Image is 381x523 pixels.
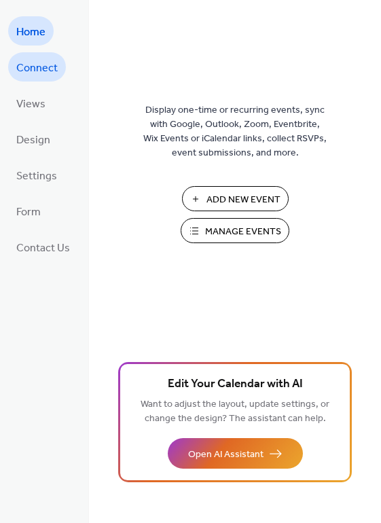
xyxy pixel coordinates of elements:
button: Manage Events [181,218,289,243]
a: Connect [8,52,66,82]
span: Display one-time or recurring events, sync with Google, Outlook, Zoom, Eventbrite, Wix Events or ... [143,103,327,160]
span: Add New Event [206,193,280,207]
span: Contact Us [16,238,70,259]
a: Form [8,196,49,226]
span: Form [16,202,41,223]
a: Settings [8,160,65,190]
span: Views [16,94,46,115]
span: Settings [16,166,57,187]
a: Design [8,124,58,154]
button: Add New Event [182,186,289,211]
span: Want to adjust the layout, update settings, or change the design? The assistant can help. [141,395,329,428]
span: Design [16,130,50,151]
a: Home [8,16,54,46]
span: Open AI Assistant [188,448,264,462]
span: Edit Your Calendar with AI [168,375,303,394]
a: Contact Us [8,232,78,261]
span: Connect [16,58,58,79]
a: Views [8,88,54,118]
button: Open AI Assistant [168,438,303,469]
span: Home [16,22,46,43]
span: Manage Events [205,225,281,239]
